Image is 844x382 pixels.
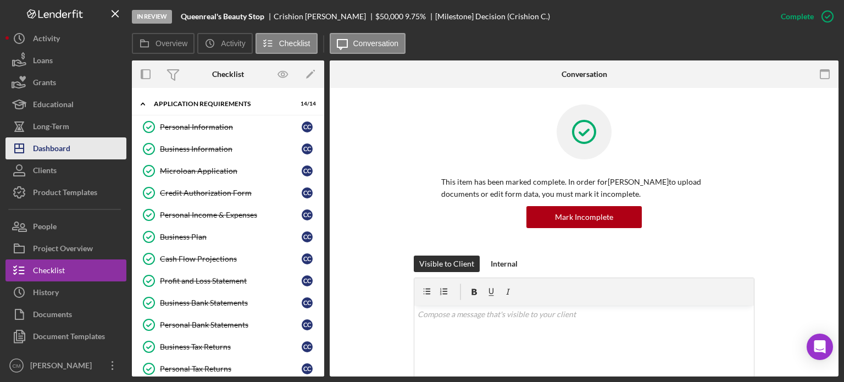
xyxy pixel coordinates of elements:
[5,137,126,159] button: Dashboard
[33,115,69,140] div: Long-Term
[156,39,187,48] label: Overview
[160,189,302,197] div: Credit Authorization Form
[302,165,313,176] div: C C
[137,270,319,292] a: Profit and Loss StatementCC
[137,358,319,380] a: Personal Tax ReturnsCC
[137,138,319,160] a: Business InformationCC
[302,341,313,352] div: C C
[562,70,607,79] div: Conversation
[137,248,319,270] a: Cash Flow ProjectionsCC
[160,211,302,219] div: Personal Income & Expenses
[132,33,195,54] button: Overview
[302,297,313,308] div: C C
[137,182,319,204] a: Credit Authorization FormCC
[160,254,302,263] div: Cash Flow Projections
[160,276,302,285] div: Profit and Loss Statement
[419,256,474,272] div: Visible to Client
[212,70,244,79] div: Checklist
[5,215,126,237] button: People
[33,237,93,262] div: Project Overview
[5,71,126,93] button: Grants
[5,159,126,181] button: Clients
[5,93,126,115] button: Educational
[435,12,550,21] div: [Milestone] Decision (Crishion C.)
[137,204,319,226] a: Personal Income & ExpensesCC
[5,237,126,259] button: Project Overview
[5,325,126,347] button: Document Templates
[221,39,245,48] label: Activity
[137,336,319,358] a: Business Tax ReturnsCC
[302,187,313,198] div: C C
[770,5,839,27] button: Complete
[137,292,319,314] a: Business Bank StatementsCC
[5,303,126,325] button: Documents
[555,206,613,228] div: Mark Incomplete
[160,298,302,307] div: Business Bank Statements
[33,93,74,118] div: Educational
[33,259,65,284] div: Checklist
[302,209,313,220] div: C C
[33,281,59,306] div: History
[33,71,56,96] div: Grants
[5,259,126,281] button: Checklist
[5,27,126,49] button: Activity
[296,101,316,107] div: 14 / 14
[302,363,313,374] div: C C
[160,167,302,175] div: Microloan Application
[302,231,313,242] div: C C
[160,232,302,241] div: Business Plan
[491,256,518,272] div: Internal
[33,303,72,328] div: Documents
[5,49,126,71] button: Loans
[160,364,302,373] div: Personal Tax Returns
[353,39,399,48] label: Conversation
[33,181,97,206] div: Product Templates
[137,160,319,182] a: Microloan ApplicationCC
[781,5,814,27] div: Complete
[5,355,126,377] button: CM[PERSON_NAME]
[5,181,126,203] button: Product Templates
[405,12,426,21] div: 9.75 %
[13,363,21,369] text: CM
[302,253,313,264] div: C C
[33,325,105,350] div: Document Templates
[330,33,406,54] button: Conversation
[181,12,264,21] b: Queenreal's Beauty Stop
[279,39,310,48] label: Checklist
[160,145,302,153] div: Business Information
[137,226,319,248] a: Business PlanCC
[132,10,172,24] div: In Review
[197,33,252,54] button: Activity
[5,115,126,137] a: Long-Term
[302,121,313,132] div: C C
[414,256,480,272] button: Visible to Client
[807,334,833,360] div: Open Intercom Messenger
[256,33,318,54] button: Checklist
[5,281,126,303] button: History
[137,116,319,138] a: Personal InformationCC
[302,143,313,154] div: C C
[160,342,302,351] div: Business Tax Returns
[375,12,403,21] div: $50,000
[33,49,53,74] div: Loans
[441,176,727,201] p: This item has been marked complete. In order for [PERSON_NAME] to upload documents or edit form d...
[526,206,642,228] button: Mark Incomplete
[485,256,523,272] button: Internal
[154,101,288,107] div: APPLICATION REQUIREMENTS
[33,137,70,162] div: Dashboard
[137,314,319,336] a: Personal Bank StatementsCC
[302,275,313,286] div: C C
